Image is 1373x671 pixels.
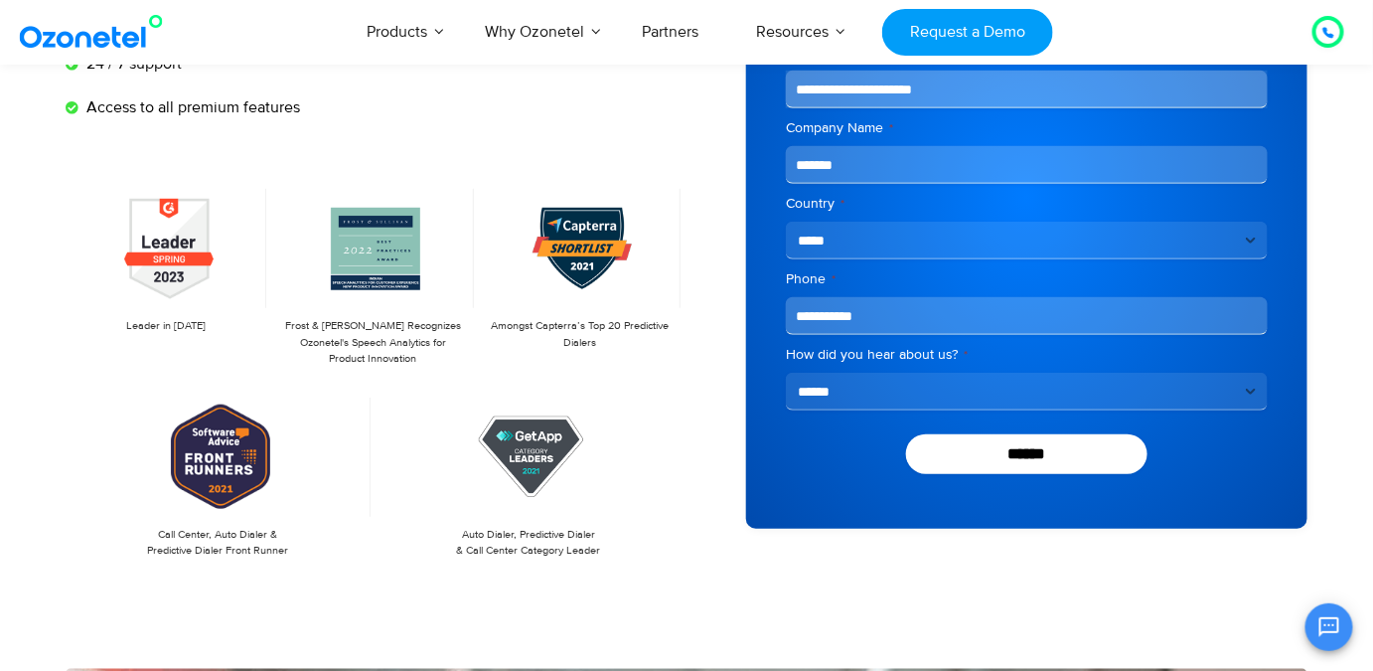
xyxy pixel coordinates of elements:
[386,527,672,560] p: Auto Dialer, Predictive Dialer & Call Center Category Leader
[1305,603,1353,651] button: Open chat
[786,269,1268,289] label: Phone
[786,118,1268,138] label: Company Name
[490,318,671,351] p: Amongst Capterra’s Top 20 Predictive Dialers
[76,318,256,335] p: Leader in [DATE]
[81,95,300,119] span: Access to all premium features
[786,194,1268,214] label: Country
[76,527,361,560] p: Call Center, Auto Dialer & Predictive Dialer Front Runner
[786,345,1268,365] label: How did you hear about us?
[282,318,463,368] p: Frost & [PERSON_NAME] Recognizes Ozonetel's Speech Analytics for Product Innovation
[882,9,1052,56] a: Request a Demo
